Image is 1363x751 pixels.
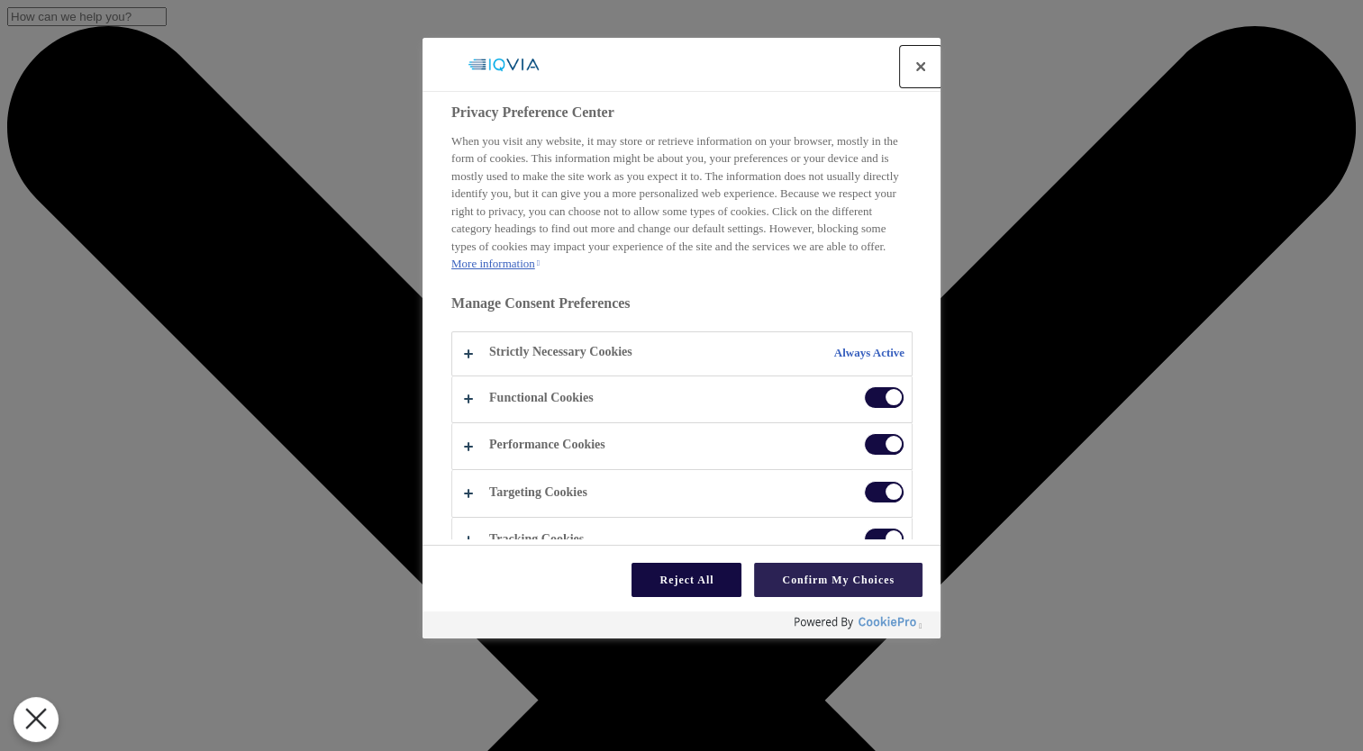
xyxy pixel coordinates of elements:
div: When you visit any website, it may store or retrieve information on your browser, mostly in the f... [451,132,913,273]
a: Powered by OneTrust Opens in a new Tab [795,616,931,638]
button: Confirm My Choices [754,563,922,597]
button: Close Preferences [14,697,59,742]
a: More information about your privacy, opens in a new tab [451,257,540,270]
button: Reject All [632,563,741,597]
img: Powered by OneTrust Opens in a new Tab [795,616,917,630]
h3: Manage Consent Preferences [451,294,913,322]
img: Company Logo [457,47,550,83]
h2: Privacy Preference Center [451,102,913,123]
div: Privacy Preference Center [423,38,940,638]
div: Preference center [423,38,940,638]
button: Close preference center [901,47,940,86]
div: Company Logo [450,47,558,83]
